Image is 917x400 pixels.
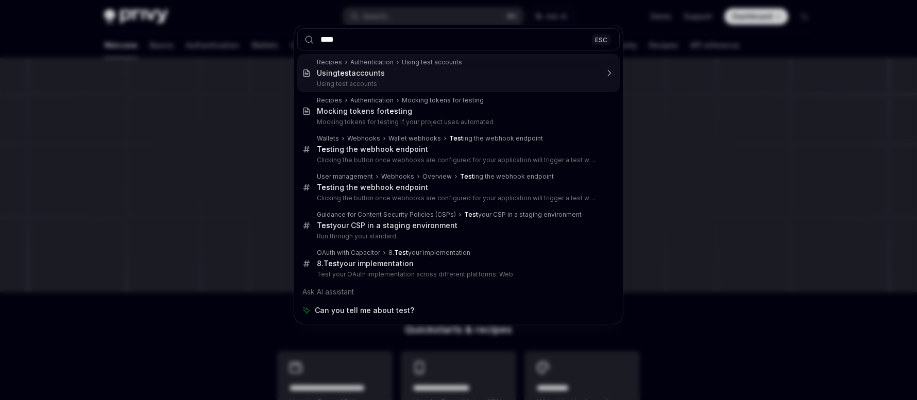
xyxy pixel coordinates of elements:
[317,183,428,192] div: ing the webhook endpoint
[387,107,401,115] b: test
[592,34,610,45] div: ESC
[324,259,339,268] b: Test
[317,259,414,268] div: 8. your implementation
[297,283,620,301] div: Ask AI assistant
[449,134,543,143] div: ing the webhook endpoint
[317,183,333,192] b: Test
[337,68,351,77] b: test
[317,156,598,164] p: Clicking the button once webhooks are configured for your application will trigger a test webhook (
[317,194,598,202] p: Clicking the button once webhooks are configured for your application will trigger a test webhook (
[388,134,441,143] div: Wallet webhooks
[388,249,470,257] div: 8. your implementation
[317,221,457,230] div: your CSP in a staging environment
[449,134,463,142] b: Test
[317,58,342,66] div: Recipes
[402,96,484,105] div: Mocking tokens for testing
[402,58,462,66] div: Using test accounts
[350,96,394,105] div: Authentication
[317,145,333,153] b: Test
[317,211,456,219] div: Guidance for Content Security Policies (CSPs)
[460,172,474,180] b: Test
[464,211,582,219] div: your CSP in a staging environment
[394,249,408,256] b: Test
[317,96,342,105] div: Recipes
[381,172,414,181] div: Webhooks
[317,145,428,154] div: ing the webhook endpoint
[317,68,385,78] div: Using accounts
[460,172,554,181] div: ing the webhook endpoint
[350,58,394,66] div: Authentication
[317,232,598,240] p: Run through your standard
[315,305,414,316] span: Can you tell me about test?
[347,134,380,143] div: Webhooks
[317,249,380,257] div: OAuth with Capacitor
[317,270,598,279] p: Test your OAuth implementation across different platforms: Web
[317,118,598,126] p: Mocking tokens for testing If your project uses automated
[422,172,452,181] div: Overview
[317,107,412,116] div: Mocking tokens for ing
[464,211,478,218] b: Test
[317,172,373,181] div: User management
[317,134,339,143] div: Wallets
[317,221,333,230] b: Test
[317,80,598,88] p: Using test accounts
